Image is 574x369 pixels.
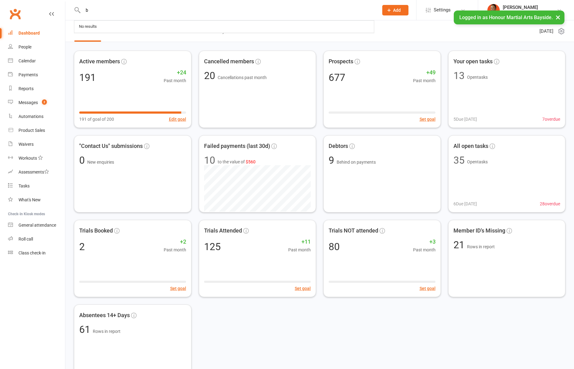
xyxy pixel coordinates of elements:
[552,10,564,24] button: ×
[542,116,560,123] span: 7 overdue
[8,137,65,151] a: Waivers
[170,285,186,292] button: Set goal
[246,159,256,164] span: $560
[329,242,340,252] div: 80
[420,116,436,123] button: Set goal
[8,110,65,124] a: Automations
[459,15,553,20] span: Logged in as Honour Martial Arts Bayside.
[164,246,186,253] span: Past month
[18,44,31,49] div: People
[503,10,557,16] div: Honour Martial Arts Bayside
[79,226,113,235] span: Trials Booked
[413,77,436,84] span: Past month
[79,142,143,151] span: "Contact Us" submissions
[467,75,488,80] span: Open tasks
[18,223,56,228] div: General attendance
[218,158,256,165] span: to the value of
[329,142,348,151] span: Debtors
[8,179,65,193] a: Tasks
[453,116,477,123] span: 5 Due [DATE]
[8,96,65,110] a: Messages 2
[453,239,467,251] span: 21
[453,200,477,207] span: 6 Due [DATE]
[329,57,353,66] span: Prospects
[288,246,311,253] span: Past month
[79,242,85,252] div: 2
[8,246,65,260] a: Class kiosk mode
[18,183,30,188] div: Tasks
[18,197,41,202] div: What's New
[79,57,120,66] span: Active members
[453,226,505,235] span: Member ID's Missing
[329,154,337,166] span: 9
[329,226,378,235] span: Trials NOT attended
[8,218,65,232] a: General attendance kiosk mode
[204,155,215,165] div: 10
[382,5,408,15] button: Add
[87,160,114,165] span: New enquiries
[18,237,33,241] div: Roll call
[18,86,34,91] div: Reports
[8,26,65,40] a: Dashboard
[329,73,345,82] div: 677
[18,156,37,161] div: Workouts
[204,226,242,235] span: Trials Attended
[453,71,465,81] div: 13
[79,73,96,82] div: 191
[7,6,23,22] a: Clubworx
[204,242,221,252] div: 125
[18,58,36,63] div: Calendar
[453,57,493,66] span: Your open tasks
[42,99,47,105] span: 2
[169,116,186,123] button: Edit goal
[453,155,465,165] div: 35
[434,3,451,17] span: Settings
[8,54,65,68] a: Calendar
[8,165,65,179] a: Assessments
[8,40,65,54] a: People
[204,142,270,151] span: Failed payments (last 30d)
[79,116,114,123] span: 191 of goal of 200
[8,82,65,96] a: Reports
[18,100,38,105] div: Messages
[8,151,65,165] a: Workouts
[8,232,65,246] a: Roll call
[467,159,488,164] span: Open tasks
[81,6,374,15] input: Search...
[393,8,401,13] span: Add
[453,142,488,151] span: All open tasks
[337,160,376,165] span: Behind on payments
[164,237,186,246] span: +2
[288,237,311,246] span: +11
[540,200,560,207] span: 28 overdue
[79,324,93,335] span: 61
[539,27,553,35] span: [DATE]
[413,68,436,77] span: +49
[164,77,186,84] span: Past month
[467,244,495,249] span: Rows in report
[413,246,436,253] span: Past month
[8,193,65,207] a: What's New
[18,142,34,147] div: Waivers
[413,237,436,246] span: +3
[18,72,38,77] div: Payments
[503,5,557,10] div: [PERSON_NAME]
[164,68,186,77] span: +24
[18,250,46,255] div: Class check-in
[18,170,49,174] div: Assessments
[93,329,121,334] span: Rows in report
[8,68,65,82] a: Payments
[487,4,500,16] img: thumb_image1722232694.png
[204,57,254,66] span: Cancelled members
[295,285,311,292] button: Set goal
[420,285,436,292] button: Set goal
[8,124,65,137] a: Product Sales
[79,154,87,166] span: 0
[218,75,267,80] span: Cancellations past month
[18,128,45,133] div: Product Sales
[18,114,43,119] div: Automations
[77,22,99,31] div: No results
[79,311,130,320] span: Absentees 14+ Days
[18,31,40,36] div: Dashboard
[204,70,218,82] span: 20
